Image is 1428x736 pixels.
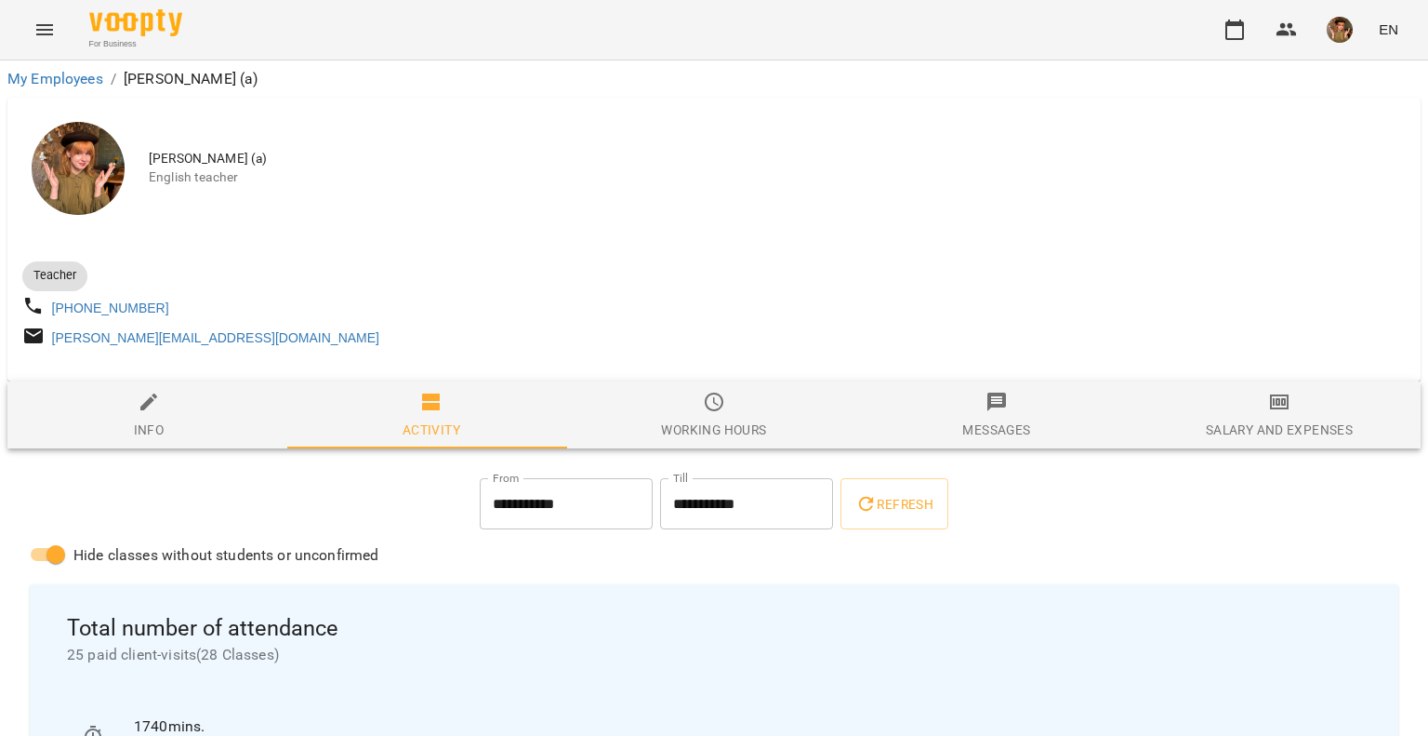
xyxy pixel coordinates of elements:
[840,478,948,530] button: Refresh
[7,68,1421,90] nav: breadcrumb
[89,9,182,36] img: Voopty Logo
[124,68,258,90] p: [PERSON_NAME] (а)
[403,419,460,441] div: Activity
[7,70,103,87] a: My Employees
[52,330,379,345] a: [PERSON_NAME][EMAIL_ADDRESS][DOMAIN_NAME]
[22,7,67,52] button: Menu
[111,68,116,90] li: /
[32,122,125,215] img: Горошинська Олександра (а)
[67,644,1361,666] span: 25 paid client-visits ( 28 Classes )
[1371,12,1406,47] button: EN
[661,419,766,441] div: Working hours
[1327,17,1353,43] img: 166010c4e833d35833869840c76da126.jpeg
[22,267,87,284] span: Teacher
[73,544,379,567] span: Hide classes without students or unconfirmed
[134,419,165,441] div: Info
[67,614,1361,643] span: Total number of attendance
[89,38,182,50] span: For Business
[962,419,1030,441] div: Messages
[855,493,933,515] span: Refresh
[1379,20,1398,39] span: EN
[149,150,1406,168] span: [PERSON_NAME] (а)
[1206,419,1353,441] div: Salary and Expenses
[149,168,1406,187] span: English teacher
[52,301,169,315] a: [PHONE_NUMBER]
